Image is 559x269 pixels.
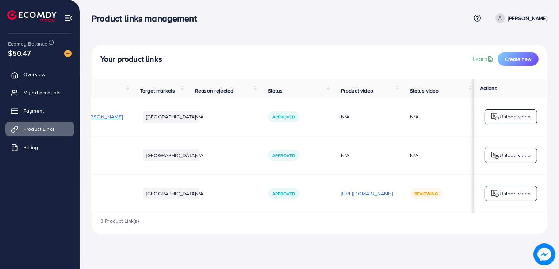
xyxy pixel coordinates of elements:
img: logo [7,10,57,22]
span: Approved [272,114,295,120]
span: Overview [23,71,45,78]
span: Actions [480,85,497,92]
li: [GEOGRAPHIC_DATA] [143,149,199,161]
div: N/A [341,113,393,120]
span: Approved [272,191,295,197]
a: [PERSON_NAME] [493,13,547,23]
p: [PERSON_NAME] [508,14,547,23]
span: Reviewing [414,191,438,197]
img: logo [491,151,499,160]
span: Product Links [23,125,55,133]
span: $50.47 [8,48,31,58]
span: Payment [23,107,44,114]
span: Billing [23,144,38,151]
span: Reason rejected [195,87,233,94]
img: menu [64,14,73,22]
h3: Product links management [92,13,203,24]
span: Status [268,87,283,94]
p: Upload video [499,112,531,121]
div: N/A [410,113,418,120]
span: N/A [195,113,203,120]
a: Payment [5,104,74,118]
span: Approved [272,152,295,159]
img: logo [491,112,499,121]
a: Learn [472,55,495,63]
p: [URL][DOMAIN_NAME] [341,189,393,198]
button: Create new [498,52,539,66]
a: My ad accounts [5,85,74,100]
img: logo [491,189,499,198]
a: Product Links [5,122,74,136]
span: 3 Product Link(s) [100,217,139,225]
div: N/A [410,152,418,159]
span: Product video [341,87,373,94]
span: Status video [410,87,439,94]
span: Ecomdy Balance [8,40,47,47]
div: N/A [341,152,393,159]
span: My ad accounts [23,89,61,96]
h4: Your product links [100,55,162,64]
span: N/A [195,152,203,159]
span: N/A [195,190,203,197]
li: [GEOGRAPHIC_DATA] [143,111,199,122]
span: Target markets [140,87,175,94]
a: Overview [5,67,74,82]
li: [GEOGRAPHIC_DATA] [143,188,199,199]
img: image [64,50,72,57]
a: Billing [5,140,74,155]
img: image [533,243,555,265]
span: Create new [505,55,531,63]
p: Upload video [499,151,531,160]
p: Upload video [499,189,531,198]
